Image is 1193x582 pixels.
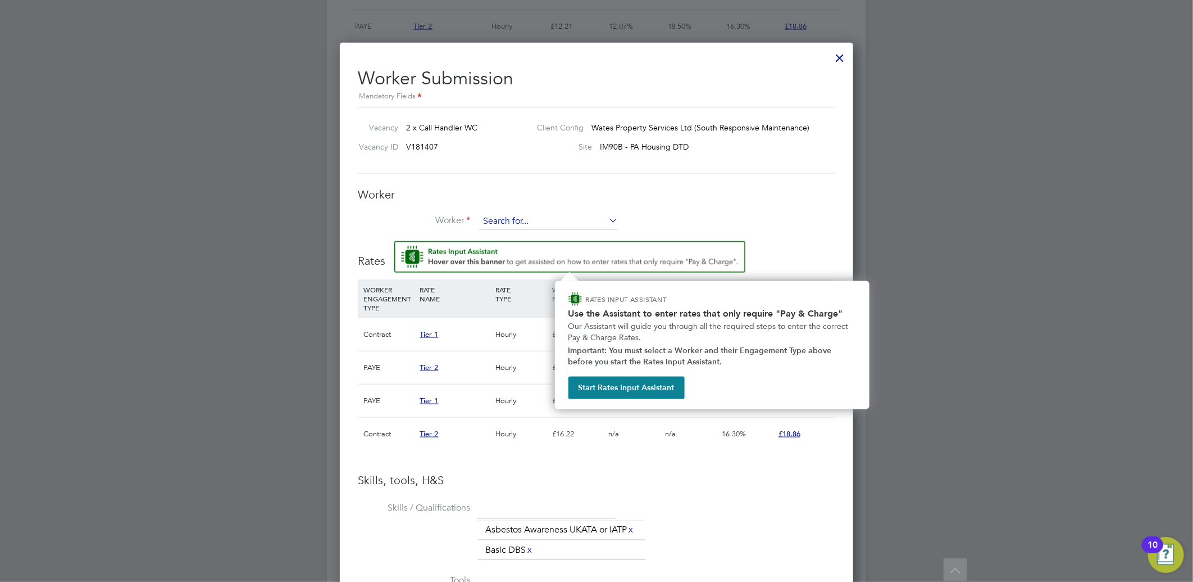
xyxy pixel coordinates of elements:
div: How to input Rates that only require Pay & Charge [555,281,869,409]
label: Skills / Qualifications [358,502,470,514]
span: Tier 2 [420,363,439,372]
div: Hourly [493,385,549,417]
li: Basic DBS [481,543,538,558]
div: £12.21 [549,351,606,384]
span: n/a [609,429,620,439]
h2: Worker Submission [358,58,835,103]
div: Hourly [493,418,549,450]
div: WORKER ENGAGEMENT TYPE [361,279,417,318]
h3: Rates [358,241,835,268]
strong: Important: You must select a Worker and their Engagement Type above before you start the Rates In... [568,346,834,367]
label: Worker [358,215,470,227]
h3: Worker [358,187,835,202]
div: 10 [1148,545,1158,560]
div: RATE TYPE [493,279,549,309]
div: £16.22 [549,318,606,351]
label: Vacancy [353,123,398,133]
button: Start Rates Input Assistant [568,377,685,399]
div: PAYE [361,351,417,384]
div: HOLIDAY PAY [606,279,663,309]
a: x [526,543,534,558]
h2: Use the Assistant to enter rates that only require "Pay & Charge" [568,308,856,319]
label: Client Config [529,123,584,133]
span: 16.30% [722,429,746,439]
img: ENGAGE Assistant Icon [568,292,582,306]
span: £18.86 [778,429,800,439]
span: Tier 1 [420,396,439,405]
span: 2 x Call Handler WC [406,123,477,133]
h3: Skills, tools, H&S [358,473,835,488]
div: Hourly [493,351,549,384]
div: EMPLOYER COST [662,279,719,309]
div: Mandatory Fields [358,91,835,103]
span: Tier 2 [420,429,439,439]
p: Our Assistant will guide you through all the required steps to enter the correct Pay & Charge Rates. [568,321,856,343]
span: Tier 1 [420,330,439,339]
div: AGENCY CHARGE RATE [776,279,832,318]
div: £12.21 [549,385,606,417]
a: x [627,523,635,538]
label: Site [529,142,593,152]
span: IM90B - PA Housing DTD [600,142,689,152]
li: Asbestos Awareness UKATA or IATP [481,523,639,538]
span: Wates Property Services Ltd (South Responsive Maintenance) [592,123,810,133]
div: AGENCY MARKUP [719,279,776,309]
div: RATE NAME [417,279,493,309]
div: Contract [361,418,417,450]
button: Open Resource Center, 10 new notifications [1148,537,1184,573]
button: Rate Assistant [394,241,745,273]
div: Contract [361,318,417,351]
span: V181407 [406,142,438,152]
p: RATES INPUT ASSISTANT [586,295,727,304]
div: WORKER PAY RATE [549,279,606,309]
div: PAYE [361,385,417,417]
label: Vacancy ID [353,142,398,152]
div: £16.22 [549,418,606,450]
div: Hourly [493,318,549,351]
input: Search for... [479,213,618,230]
span: n/a [665,429,676,439]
